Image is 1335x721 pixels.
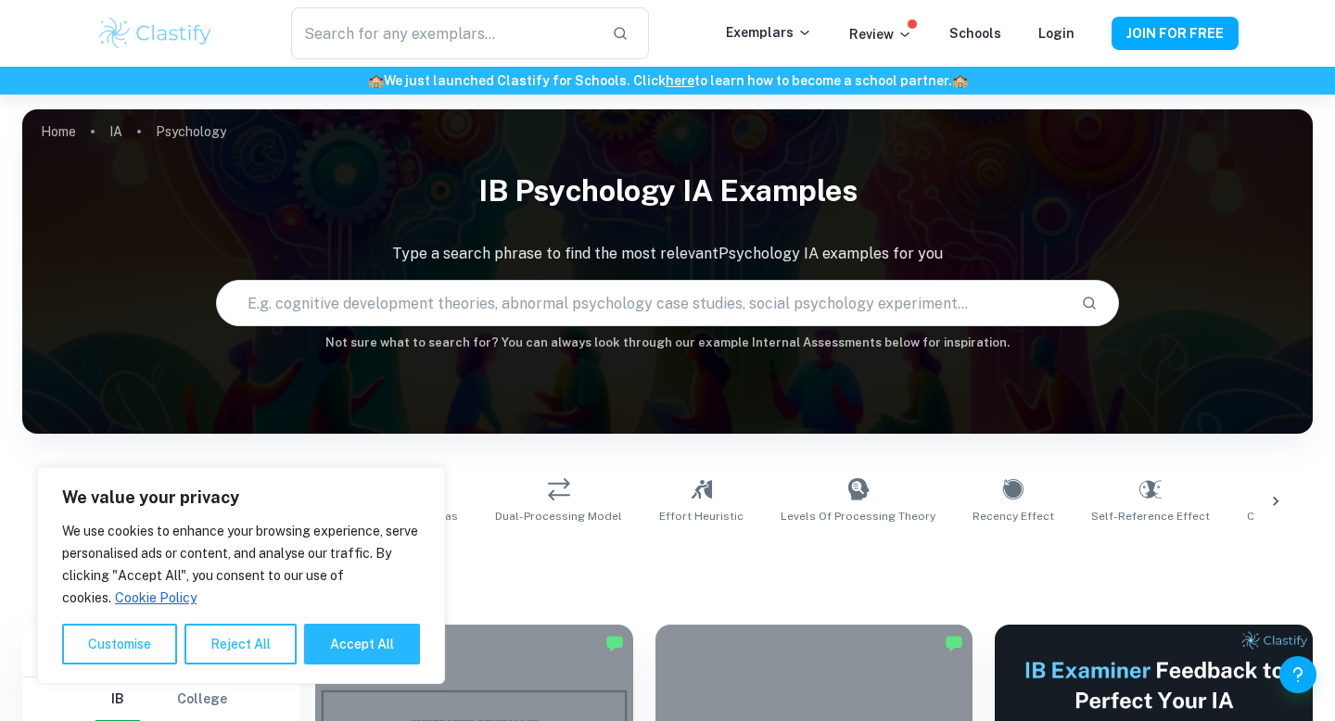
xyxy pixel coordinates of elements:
p: Type a search phrase to find the most relevant Psychology IA examples for you [22,243,1313,265]
p: Exemplars [726,22,812,43]
span: Levels of Processing Theory [781,508,935,525]
button: Accept All [304,624,420,664]
span: Dual-Processing Model [495,508,622,525]
p: Review [849,24,912,44]
h1: All Psychology IA Examples [87,547,1249,580]
button: Reject All [184,624,297,664]
span: 🏫 [368,73,384,88]
button: Search [1074,287,1105,319]
span: Recency Effect [973,508,1054,525]
a: IA [109,119,122,145]
span: 🏫 [952,73,968,88]
p: We value your privacy [62,487,420,509]
a: Schools [949,26,1001,41]
button: JOIN FOR FREE [1112,17,1239,50]
input: E.g. cognitive development theories, abnormal psychology case studies, social psychology experime... [217,277,1066,329]
p: We use cookies to enhance your browsing experience, serve personalised ads or content, and analys... [62,520,420,609]
input: Search for any exemplars... [291,7,597,59]
h1: IB Psychology IA examples [22,161,1313,221]
div: We value your privacy [37,467,445,684]
img: Marked [605,634,624,652]
a: Home [41,119,76,145]
h6: We just launched Clastify for Schools. Click to learn how to become a school partner. [4,70,1331,91]
p: Psychology [156,121,226,142]
a: Cookie Policy [114,589,197,606]
h6: Not sure what to search for? You can always look through our example Internal Assessments below f... [22,334,1313,352]
img: Marked [945,634,963,652]
button: Help and Feedback [1279,656,1316,693]
img: Clastify logo [96,15,214,52]
span: Effort Heuristic [659,508,744,525]
h6: Filter exemplars [22,625,300,677]
button: Customise [62,624,177,664]
a: here [666,73,694,88]
a: Login [1038,26,1074,41]
span: Self-Reference Effect [1091,508,1210,525]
